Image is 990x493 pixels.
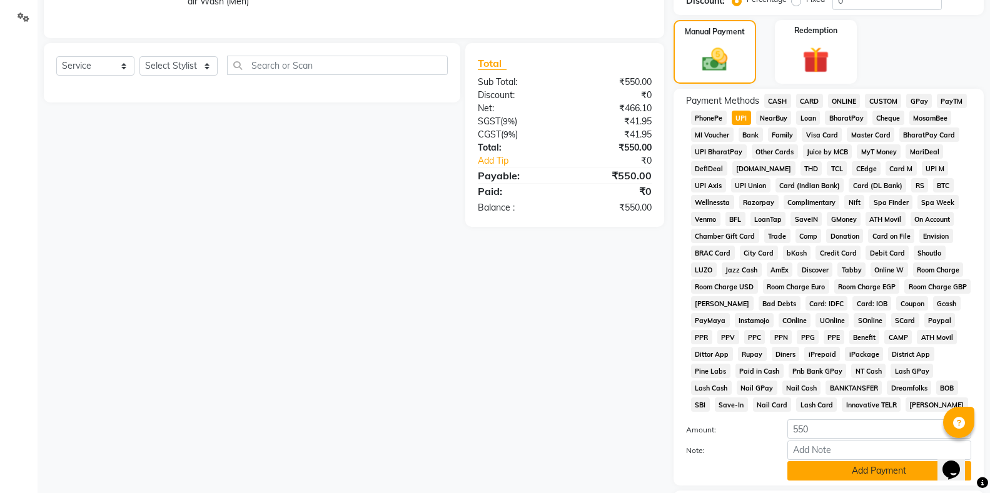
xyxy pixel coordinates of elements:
span: TCL [827,161,847,176]
span: Gcash [933,296,961,311]
span: Card: IDFC [806,296,848,311]
span: Online W [871,262,908,277]
span: Lash GPay [891,364,933,378]
div: ₹0 [581,154,661,167]
span: Visa Card [802,127,842,142]
span: UPI BharatPay [691,144,747,159]
span: Envision [919,229,953,243]
span: Other Cards [752,144,798,159]
span: PPN [770,330,792,344]
iframe: chat widget [937,443,977,481]
span: City Card [740,246,778,260]
span: ATH Movil [866,212,906,226]
span: DefiDeal [691,161,727,176]
div: Sub Total: [468,76,565,89]
div: Paid: [468,184,565,199]
span: PPG [797,330,819,344]
span: Cheque [872,111,904,125]
input: Add Note [787,441,971,460]
span: District App [888,347,934,361]
span: CAMP [884,330,912,344]
span: Bank [739,127,763,142]
span: PPC [744,330,765,344]
span: Donation [826,229,863,243]
span: Nail GPay [737,381,777,395]
span: MosamBee [909,111,952,125]
div: Payable: [468,168,565,183]
span: COnline [779,313,811,327]
span: Nail Cash [782,381,821,395]
span: Discover [797,262,832,277]
span: Tabby [837,262,866,277]
span: Wellnessta [691,195,734,209]
button: Add Payment [787,461,971,481]
div: ₹41.95 [565,115,661,128]
span: Paid in Cash [735,364,784,378]
span: Nail Card [753,397,792,412]
label: Amount: [677,424,778,436]
span: Save-In [715,397,748,412]
span: Dittor App [691,347,733,361]
span: Payment Methods [686,94,759,107]
span: Benefit [849,330,880,344]
span: Dreamfolks [887,381,931,395]
span: BharatPay Card [899,127,959,142]
a: Add Tip [468,154,580,167]
span: CARD [796,94,823,108]
div: Balance : [468,201,565,214]
span: Room Charge EGP [834,279,900,294]
span: Complimentary [784,195,840,209]
span: Room Charge Euro [763,279,829,294]
span: THD [801,161,822,176]
span: On Account [911,212,954,226]
span: Bad Debts [759,296,801,311]
span: Trade [764,229,790,243]
span: Instamojo [735,313,774,327]
span: MariDeal [906,144,943,159]
span: 9% [503,116,515,126]
span: 9% [503,129,515,139]
span: PhonePe [691,111,727,125]
span: Pnb Bank GPay [789,364,847,378]
span: CASH [764,94,791,108]
div: Discount: [468,89,565,102]
span: CGST [478,129,501,140]
span: Innovative TELR [842,397,901,412]
span: AmEx [767,262,793,277]
div: ₹41.95 [565,128,661,141]
span: Spa Finder [869,195,912,209]
span: UOnline [816,313,849,327]
span: Card (DL Bank) [849,178,906,192]
div: ( ) [468,115,565,128]
img: _cash.svg [694,45,735,74]
img: _gift.svg [794,44,837,76]
label: Note: [677,445,778,456]
span: Juice by MCB [803,144,852,159]
span: SaveIN [790,212,822,226]
div: ₹466.10 [565,102,661,115]
div: ₹550.00 [565,76,661,89]
div: Net: [468,102,565,115]
span: Shoutlo [914,246,946,260]
span: Family [768,127,797,142]
span: Comp [796,229,822,243]
span: PayMaya [691,313,730,327]
span: BANKTANSFER [826,381,882,395]
span: Card on File [868,229,914,243]
span: bKash [783,246,811,260]
div: ₹550.00 [565,141,661,154]
div: ₹0 [565,89,661,102]
span: Coupon [896,296,928,311]
span: Razorpay [739,195,779,209]
span: Loan [796,111,820,125]
span: Nift [844,195,864,209]
div: ₹0 [565,184,661,199]
div: Total: [468,141,565,154]
span: Card M [886,161,917,176]
span: UPI [732,111,751,125]
span: CEdge [852,161,881,176]
span: iPrepaid [804,347,840,361]
span: Master Card [847,127,894,142]
span: [PERSON_NAME] [691,296,754,311]
span: Room Charge GBP [904,279,971,294]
